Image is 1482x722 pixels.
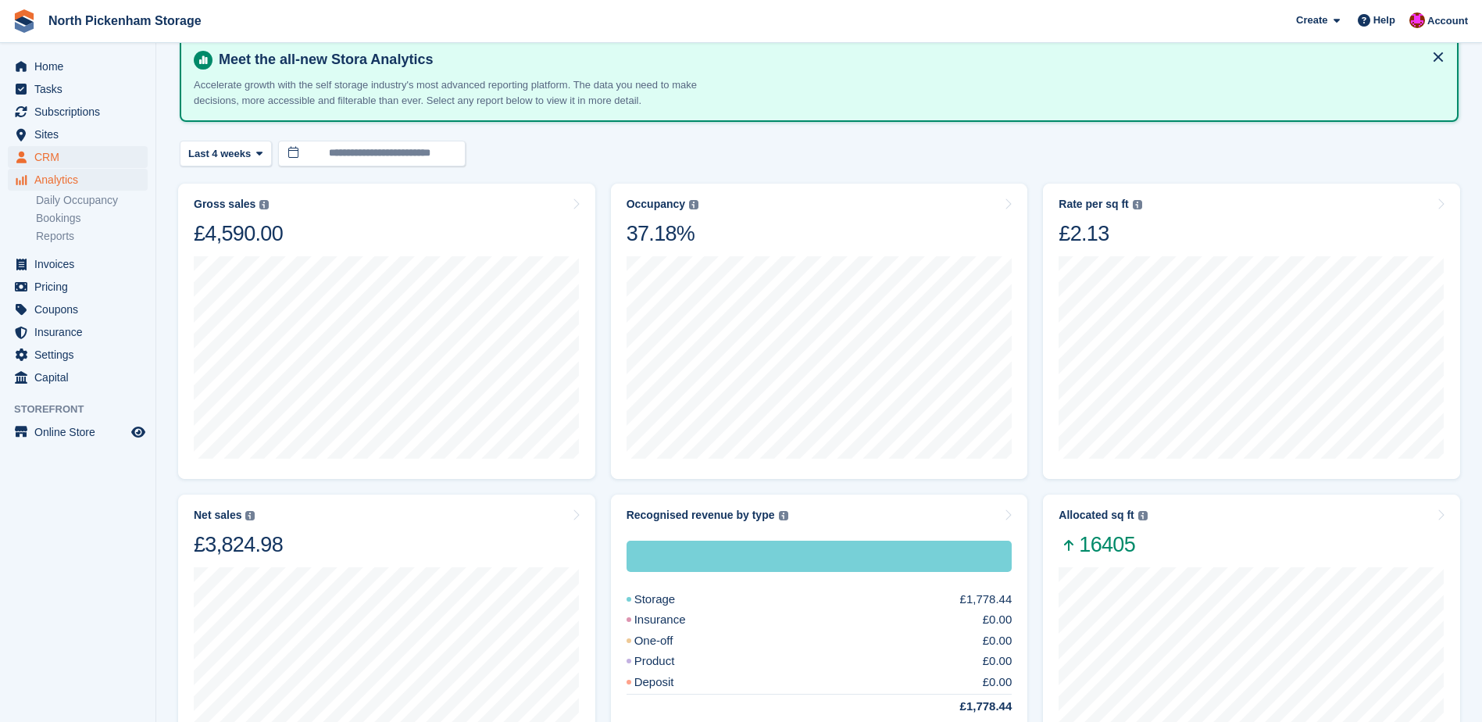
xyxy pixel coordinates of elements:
[627,509,775,522] div: Recognised revenue by type
[8,123,148,145] a: menu
[8,101,148,123] a: menu
[8,321,148,343] a: menu
[194,531,283,558] div: £3,824.98
[627,632,711,650] div: One-off
[34,55,128,77] span: Home
[194,198,255,211] div: Gross sales
[129,423,148,441] a: Preview store
[34,123,128,145] span: Sites
[627,652,712,670] div: Product
[34,253,128,275] span: Invoices
[1059,220,1141,247] div: £2.13
[34,298,128,320] span: Coupons
[627,674,712,692] div: Deposit
[34,146,128,168] span: CRM
[627,220,698,247] div: 37.18%
[627,591,713,609] div: Storage
[1373,13,1395,28] span: Help
[627,541,1012,572] div: Storage
[12,9,36,33] img: stora-icon-8386f47178a22dfd0bd8f6a31ec36ba5ce8667c1dd55bd0f319d3a0aa187defe.svg
[34,276,128,298] span: Pricing
[923,698,1012,716] div: £1,778.44
[34,366,128,388] span: Capital
[34,344,128,366] span: Settings
[1427,13,1468,29] span: Account
[1133,200,1142,209] img: icon-info-grey-7440780725fd019a000dd9b08b2336e03edf1995a4989e88bcd33f0948082b44.svg
[689,200,698,209] img: icon-info-grey-7440780725fd019a000dd9b08b2336e03edf1995a4989e88bcd33f0948082b44.svg
[188,146,251,162] span: Last 4 weeks
[8,298,148,320] a: menu
[779,511,788,520] img: icon-info-grey-7440780725fd019a000dd9b08b2336e03edf1995a4989e88bcd33f0948082b44.svg
[245,511,255,520] img: icon-info-grey-7440780725fd019a000dd9b08b2336e03edf1995a4989e88bcd33f0948082b44.svg
[36,193,148,208] a: Daily Occupancy
[34,101,128,123] span: Subscriptions
[194,509,241,522] div: Net sales
[8,366,148,388] a: menu
[36,229,148,244] a: Reports
[1409,13,1425,28] img: Dylan Taylor
[983,611,1012,629] div: £0.00
[983,674,1012,692] div: £0.00
[1296,13,1327,28] span: Create
[14,402,155,417] span: Storefront
[8,78,148,100] a: menu
[8,421,148,443] a: menu
[34,421,128,443] span: Online Store
[34,169,128,191] span: Analytics
[8,344,148,366] a: menu
[42,8,208,34] a: North Pickenham Storage
[8,253,148,275] a: menu
[627,611,723,629] div: Insurance
[1059,198,1128,211] div: Rate per sq ft
[1059,531,1147,558] span: 16405
[983,632,1012,650] div: £0.00
[960,591,1012,609] div: £1,778.44
[8,146,148,168] a: menu
[34,78,128,100] span: Tasks
[8,276,148,298] a: menu
[194,77,741,108] p: Accelerate growth with the self storage industry's most advanced reporting platform. The data you...
[8,169,148,191] a: menu
[627,198,685,211] div: Occupancy
[212,51,1445,69] h4: Meet the all-new Stora Analytics
[983,652,1012,670] div: £0.00
[259,200,269,209] img: icon-info-grey-7440780725fd019a000dd9b08b2336e03edf1995a4989e88bcd33f0948082b44.svg
[1059,509,1134,522] div: Allocated sq ft
[8,55,148,77] a: menu
[180,141,272,166] button: Last 4 weeks
[34,321,128,343] span: Insurance
[194,220,283,247] div: £4,590.00
[36,211,148,226] a: Bookings
[1138,511,1148,520] img: icon-info-grey-7440780725fd019a000dd9b08b2336e03edf1995a4989e88bcd33f0948082b44.svg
